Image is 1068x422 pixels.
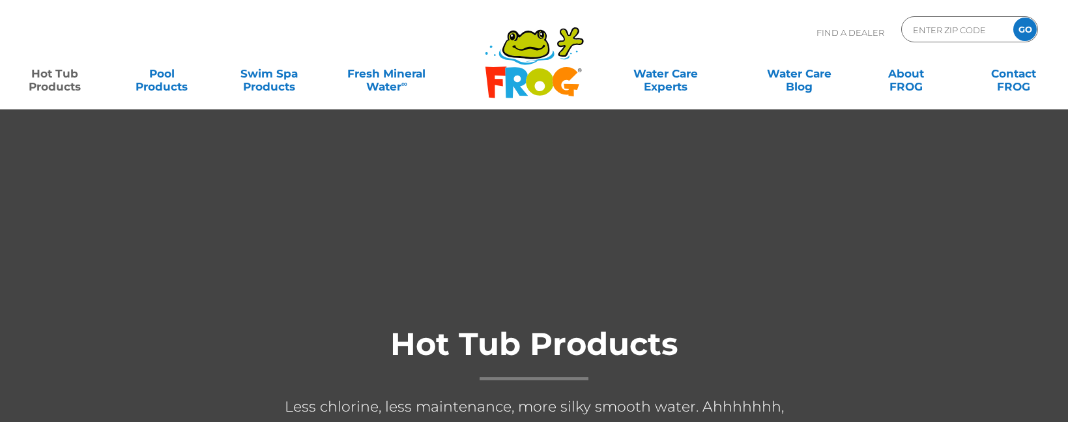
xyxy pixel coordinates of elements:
[598,61,734,87] a: Water CareExperts
[401,79,407,89] sup: ∞
[972,61,1055,87] a: ContactFROG
[334,61,439,87] a: Fresh MineralWater∞
[227,61,311,87] a: Swim SpaProducts
[865,61,948,87] a: AboutFROG
[13,61,96,87] a: Hot TubProducts
[1013,18,1037,41] input: GO
[274,327,795,380] h1: Hot Tub Products
[757,61,841,87] a: Water CareBlog
[816,16,884,49] p: Find A Dealer
[120,61,203,87] a: PoolProducts
[912,20,1000,39] input: Zip Code Form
